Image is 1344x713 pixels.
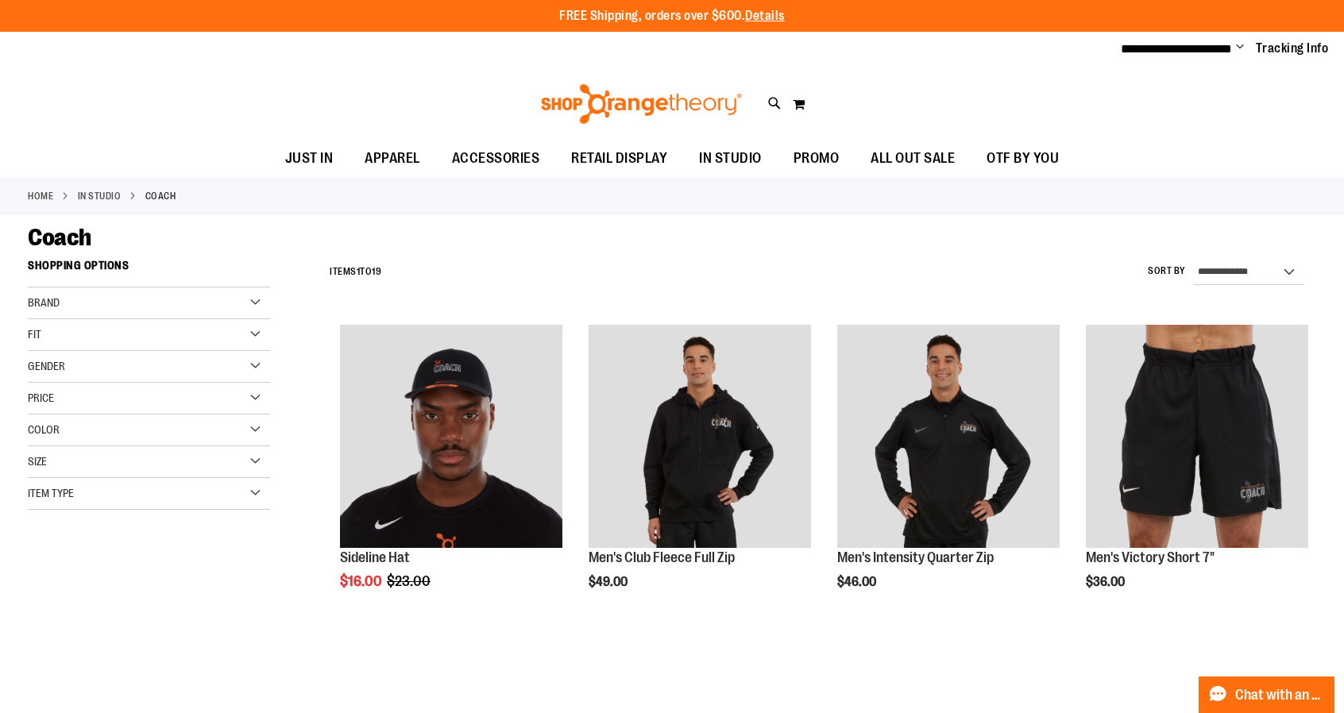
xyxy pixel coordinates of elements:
a: Tracking Info [1256,40,1329,57]
a: OTF Mens Coach FA23 Club Fleece Full Zip - Black primary image [589,325,811,549]
img: Sideline Hat primary image [340,325,562,547]
span: Gender [28,360,65,372]
span: Fit [28,328,41,341]
img: OTF Mens Coach FA23 Victory Short - Black primary image [1086,325,1308,547]
span: $16.00 [340,573,384,589]
span: PROMO [794,141,840,176]
span: APPAREL [365,141,420,176]
a: Men's Victory Short 7" [1086,549,1215,565]
span: OTF BY YOU [987,141,1059,176]
a: Men's Intensity Quarter Zip [837,549,994,565]
img: OTF Mens Coach FA23 Intensity Quarter Zip - Black primary image [837,325,1060,547]
span: Coach [28,224,91,251]
span: $49.00 [589,575,630,589]
span: $23.00 [387,573,433,589]
span: $36.00 [1086,575,1127,589]
a: Sideline Hat [340,549,410,565]
a: OTF Mens Coach FA23 Intensity Quarter Zip - Black primary image [837,325,1060,549]
a: Sideline Hat primary image [340,325,562,549]
strong: Coach [145,189,176,203]
p: FREE Shipping, orders over $600. [559,7,785,25]
label: Sort By [1148,264,1186,278]
strong: Shopping Options [28,252,270,287]
span: 19 [372,266,381,277]
span: 1 [357,266,361,277]
span: Item Type [28,487,74,499]
a: OTF Mens Coach FA23 Victory Short - Black primary image [1086,325,1308,549]
span: ALL OUT SALE [871,141,955,176]
div: product [829,317,1068,630]
a: Men's Club Fleece Full Zip [589,549,735,565]
span: Color [28,423,60,436]
span: IN STUDIO [699,141,762,176]
span: Brand [28,296,60,309]
div: product [332,317,570,630]
span: RETAIL DISPLAY [571,141,667,176]
a: Details [745,9,785,23]
button: Account menu [1236,40,1244,56]
span: Chat with an Expert [1235,688,1325,703]
img: Shop Orangetheory [539,84,744,124]
a: Home [28,189,53,203]
span: JUST IN [285,141,334,176]
span: Price [28,391,54,404]
img: OTF Mens Coach FA23 Club Fleece Full Zip - Black primary image [589,325,811,547]
a: IN STUDIO [78,189,122,203]
div: product [581,317,819,630]
span: Size [28,455,47,468]
span: ACCESSORIES [452,141,540,176]
h2: Items to [330,260,381,284]
span: $46.00 [837,575,879,589]
div: product [1078,317,1316,630]
button: Chat with an Expert [1199,676,1335,713]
